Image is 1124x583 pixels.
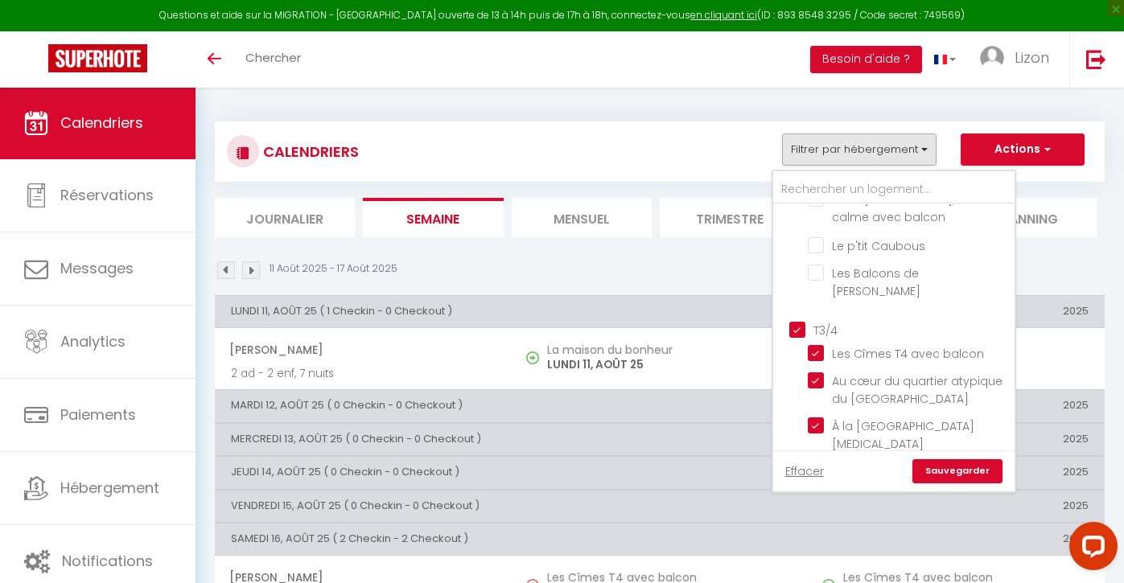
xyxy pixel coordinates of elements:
div: Filtrer par hébergement [772,170,1016,493]
span: Les Cîmes T4 avec balcon [832,346,984,362]
li: Planning [957,198,1097,237]
input: Rechercher un logement... [773,175,1015,204]
th: 2025 [808,490,1105,522]
th: MERCREDI 13, AOÛT 25 ( 0 Checkin - 0 Checkout ) [215,423,808,455]
span: Réservations [60,185,154,205]
p: 2 ad - 2 enf, 7 nuits [231,365,496,382]
th: SAMEDI 16, AOÛT 25 ( 2 Checkin - 2 Checkout ) [215,523,808,556]
a: ... Lizon [968,31,1069,88]
button: Actions [961,133,1085,166]
span: Les Balcons de [PERSON_NAME] [832,265,920,299]
span: Paiements [60,404,136,425]
th: VENDREDI 15, AOÛT 25 ( 0 Checkin - 0 Checkout ) [215,490,808,522]
a: Chercher [233,31,313,88]
li: Trimestre [660,198,800,237]
img: logout [1086,49,1106,69]
span: Messages [60,258,134,278]
span: Chercher [245,49,301,66]
a: Sauvegarder [912,459,1003,483]
span: Le p'tit Caubous [832,238,925,254]
li: Journalier [215,198,355,237]
span: Au cœur du quartier atypique du [GEOGRAPHIC_DATA] [832,373,1003,407]
span: Analytics [60,331,126,351]
span: Notifications [62,551,153,571]
span: Chez [PERSON_NAME], studio calme avec balcon [832,191,994,225]
span: [PERSON_NAME] [229,335,496,365]
img: Super Booking [48,44,147,72]
p: LUNDI 11, AOÛT 25 [547,356,793,373]
button: Besoin d'aide ? [810,46,922,73]
a: en cliquant ici [690,8,757,22]
th: 2025 [808,523,1105,556]
span: T3/4 [813,322,838,339]
th: JEUDI 14, AOÛT 25 ( 0 Checkin - 0 Checkout ) [215,457,808,489]
li: Mensuel [512,198,652,237]
th: LUNDI 11, AOÛT 25 ( 1 Checkin - 0 Checkout ) [215,295,808,327]
span: Lizon [1015,47,1049,68]
iframe: LiveChat chat widget [1056,515,1124,583]
li: Semaine [363,198,503,237]
img: ... [980,46,1004,70]
span: Calendriers [60,113,143,133]
button: Filtrer par hébergement [782,133,937,166]
span: Hébergement [60,478,159,498]
p: 11 Août 2025 - 17 Août 2025 [270,261,397,277]
th: MARDI 12, AOÛT 25 ( 0 Checkin - 0 Checkout ) [215,390,808,422]
a: Effacer [785,462,824,480]
h5: La maison du bonheur [547,343,793,356]
h3: CALENDRIERS [259,133,359,170]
